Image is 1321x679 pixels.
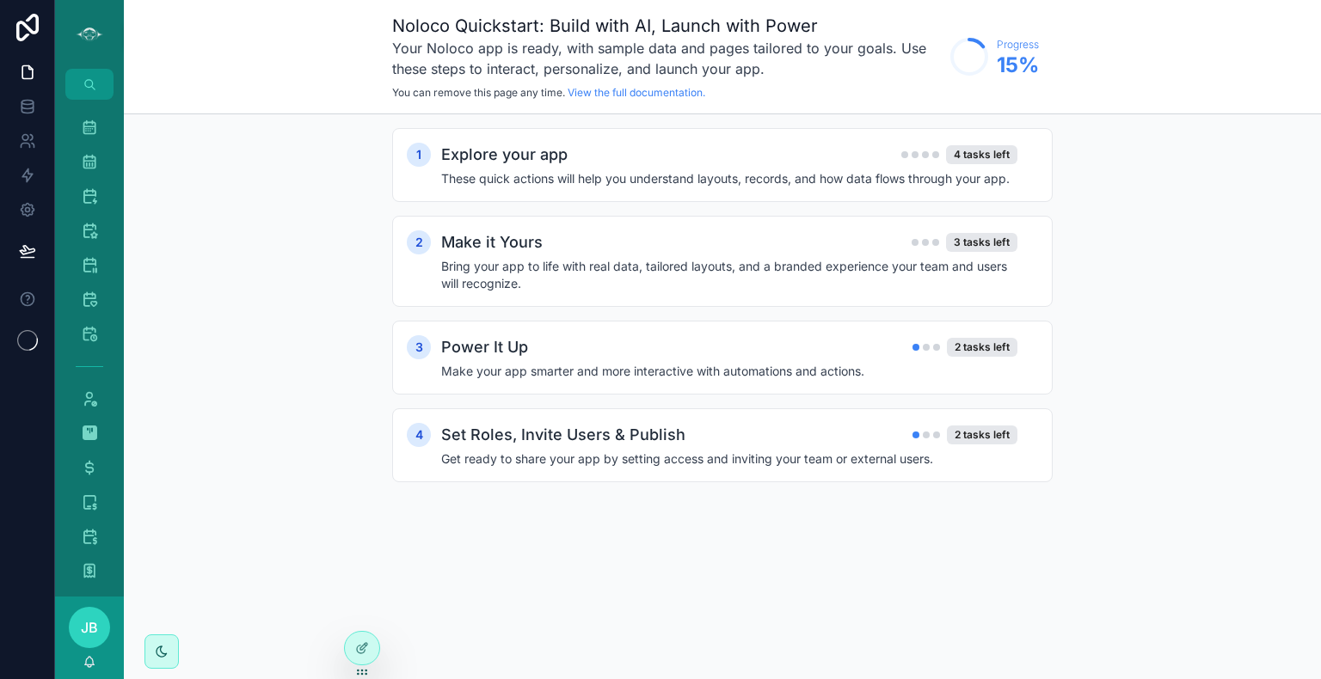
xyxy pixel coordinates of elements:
div: 3 [407,335,431,359]
div: 3 tasks left [946,233,1017,252]
span: Progress [997,38,1039,52]
h2: Make it Yours [441,230,543,254]
div: 2 tasks left [947,338,1017,357]
span: You can remove this page any time. [392,86,565,99]
h3: Your Noloco app is ready, with sample data and pages tailored to your goals. Use these steps to i... [392,38,942,79]
h4: Bring your app to life with real data, tailored layouts, and a branded experience your team and u... [441,258,1017,292]
div: scrollable content [55,100,124,596]
span: 15 % [997,52,1039,79]
h4: Make your app smarter and more interactive with automations and actions. [441,363,1017,380]
div: 2 tasks left [947,425,1017,444]
h2: Explore your app [441,143,568,167]
div: scrollable content [124,114,1321,529]
div: 4 tasks left [946,145,1017,164]
div: 4 [407,423,431,447]
span: JB [81,617,98,638]
h4: These quick actions will help you understand layouts, records, and how data flows through your app. [441,170,1017,187]
img: App logo [76,21,103,48]
div: 2 [407,230,431,254]
h2: Set Roles, Invite Users & Publish [441,423,685,447]
h2: Power It Up [441,335,528,359]
h1: Noloco Quickstart: Build with AI, Launch with Power [392,14,942,38]
h4: Get ready to share your app by setting access and inviting your team or external users. [441,450,1017,468]
a: View the full documentation. [568,86,705,99]
div: 1 [407,143,431,167]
